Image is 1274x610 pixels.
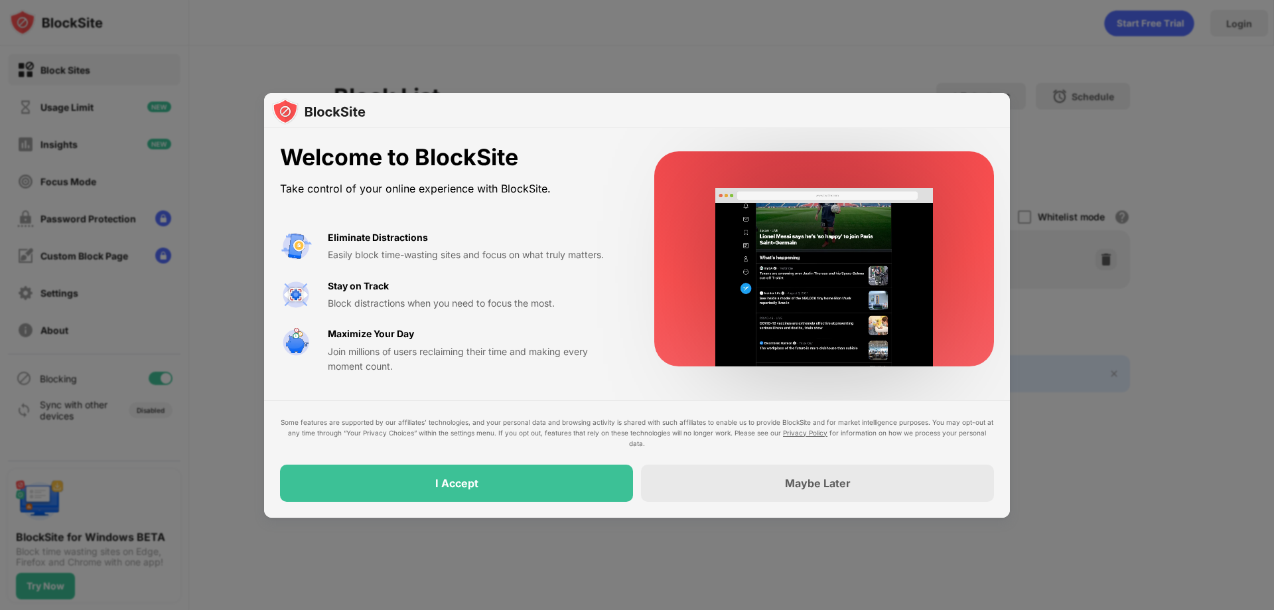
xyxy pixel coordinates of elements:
div: I Accept [435,477,478,490]
div: Some features are supported by our affiliates’ technologies, and your personal data and browsing ... [280,417,994,449]
div: Join millions of users reclaiming their time and making every moment count. [328,344,622,374]
div: Maybe Later [785,477,851,490]
div: Welcome to BlockSite [280,144,622,171]
div: Block distractions when you need to focus the most. [328,296,622,311]
a: Privacy Policy [783,429,827,437]
img: value-safe-time.svg [280,327,312,358]
div: Easily block time-wasting sites and focus on what truly matters. [328,248,622,262]
img: value-focus.svg [280,279,312,311]
div: Eliminate Distractions [328,230,428,245]
img: logo-blocksite.svg [272,98,366,125]
img: value-avoid-distractions.svg [280,230,312,262]
div: Take control of your online experience with BlockSite. [280,179,622,198]
div: Maximize Your Day [328,327,414,341]
div: Stay on Track [328,279,389,293]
